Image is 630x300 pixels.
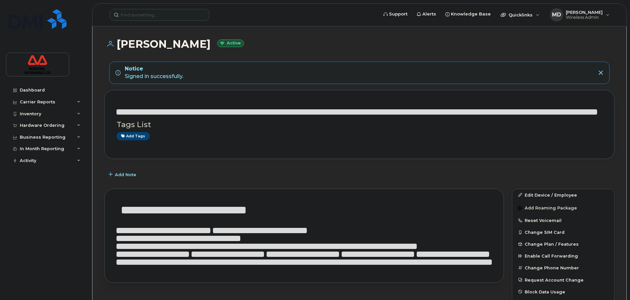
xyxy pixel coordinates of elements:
div: Signed in successfully. [125,65,183,80]
h3: Tags List [117,121,602,129]
button: Change SIM Card [512,226,614,238]
button: Request Account Change [512,274,614,286]
button: Block Data Usage [512,286,614,298]
button: Change Plan / Features [512,238,614,250]
button: Add Roaming Package [512,201,614,214]
span: Add Note [115,172,136,178]
span: Add Roaming Package [517,205,577,212]
button: Enable Call Forwarding [512,250,614,262]
small: Active [217,40,244,47]
button: Change Phone Number [512,262,614,274]
a: Edit Device / Employee [512,189,614,201]
strong: Notice [125,65,183,73]
a: Add tags [117,132,150,140]
button: Reset Voicemail [512,214,614,226]
span: Change Plan / Features [525,242,579,247]
span: Enable Call Forwarding [525,254,578,259]
h1: [PERSON_NAME] [104,38,615,50]
button: Add Note [104,169,142,181]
